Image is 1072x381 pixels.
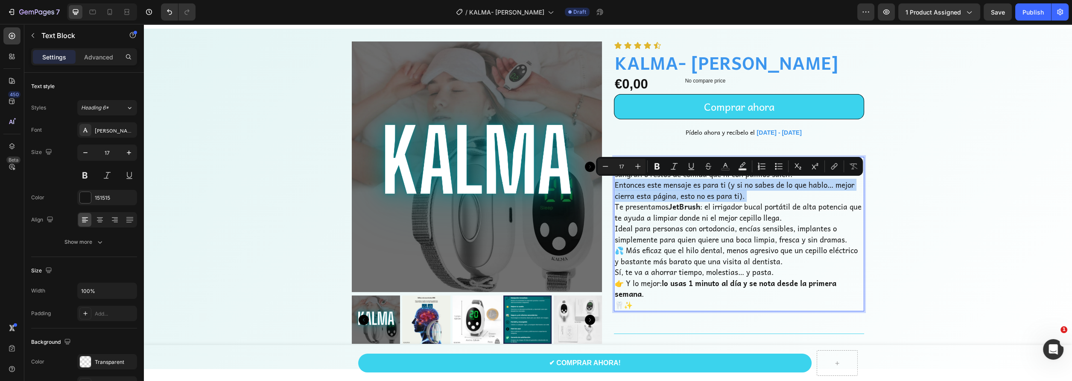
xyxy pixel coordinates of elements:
[441,138,451,148] button: Carousel Next Arrow
[31,287,45,295] div: Width
[541,54,717,59] p: No compare price
[405,333,477,346] p: ✔ COMPRAR AHORA!
[465,8,467,17] span: /
[144,24,1072,381] iframe: Design area
[470,51,531,70] div: €0,00
[42,53,66,62] p: Settings
[215,291,225,301] button: Carousel Back Arrow
[31,104,46,112] div: Styles
[78,283,137,298] input: Auto
[469,8,544,17] span: KALMA- [PERSON_NAME]
[95,358,135,366] div: Transparent
[31,126,42,134] div: Font
[56,7,60,17] p: 7
[95,194,135,202] div: 151515
[161,3,196,21] div: Undo/Redo
[31,234,137,250] button: Show more
[441,291,451,301] button: Carousel Next Arrow
[1043,339,1063,360] iframe: Intercom live chat
[1015,3,1051,21] button: Publish
[31,83,55,90] div: Text style
[3,3,64,21] button: 7
[95,127,135,134] div: [PERSON_NAME]
[1022,8,1044,17] div: Publish
[542,103,611,113] span: Pídelo ahora y recíbelo el
[1060,326,1067,333] span: 1
[906,8,961,17] span: 1 product assigned
[8,91,20,98] div: 450
[898,3,980,21] button: 1 product assigned
[95,310,135,318] div: Add...
[471,134,719,156] p: ¿Tienes los dientes limpios pero aún así notas mal aliento, encías que sangran o restos de comida...
[31,358,44,366] div: Color
[471,177,719,221] p: Te presentamos : el irrigador bucal portátil de alta potencia que te ayuda a limpiar donde ni el ...
[471,221,719,276] p: 💦 Más eficaz que el hilo dental, menos agresivo que un cepillo eléctrico y bastante más barato qu...
[471,253,692,276] strong: lo usas 1 minuto al día y se nota desde la primera semana
[470,70,720,95] button: <p>Comprar ahora</p>
[984,3,1012,21] button: Save
[41,30,114,41] p: Text Block
[31,214,55,226] div: Align
[31,194,44,201] div: Color
[77,100,137,115] button: Heading 6*
[81,104,109,112] span: Heading 6*
[471,156,719,177] p: Entonces este mensaje es para ti (y si no sabes de lo que hablo… mejor cierra esta página, esto n...
[84,53,113,62] p: Advanced
[470,27,720,51] h1: KALMA- [PERSON_NAME]
[471,276,719,287] p: 🦷✨
[525,177,556,189] strong: JetBrush
[214,330,668,349] button: <p>✔ COMPRAR AHORA!&nbsp;</p>
[613,105,657,112] span: [DATE] - [DATE]
[573,8,586,16] span: Draft
[31,147,54,158] div: Size
[31,310,51,317] div: Padding
[31,337,73,348] div: Background
[31,265,54,277] div: Size
[596,157,863,176] div: Editor contextual toolbar
[64,238,104,246] div: Show more
[470,133,720,287] div: Rich Text Editor. Editing area: main
[560,74,631,92] p: Comprar ahora
[991,9,1005,16] span: Save
[6,157,20,163] div: Beta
